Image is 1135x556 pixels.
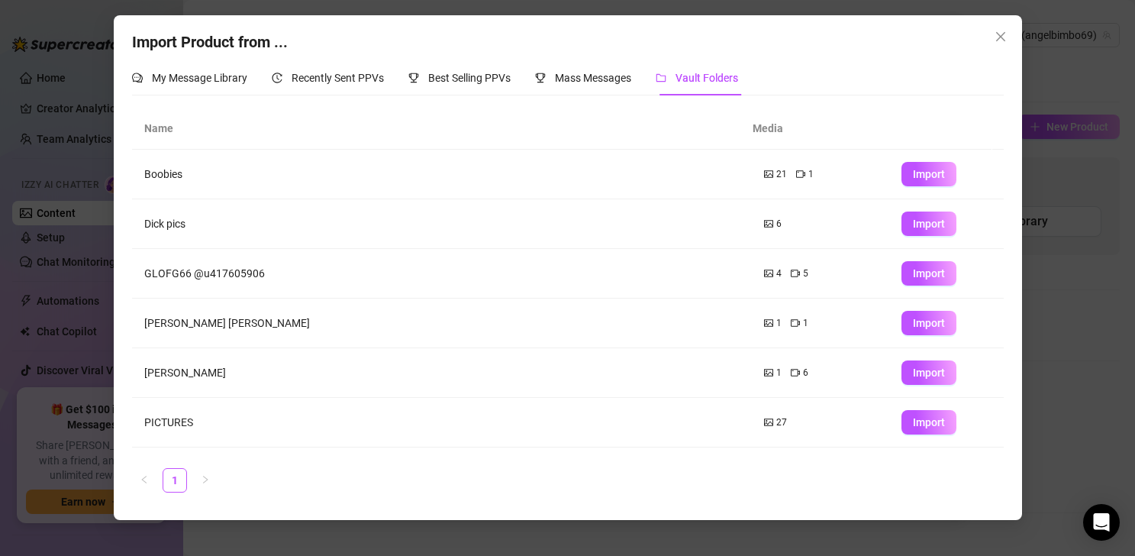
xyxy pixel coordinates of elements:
span: Vault Folders [676,72,738,84]
span: 1 [775,366,781,380]
span: trophy [535,73,546,83]
th: Name [132,108,740,150]
td: GLOFG66 @u417605906 [132,249,752,299]
button: Close [988,24,1012,49]
span: close [994,31,1006,43]
button: Import [901,311,956,335]
span: trophy [408,73,419,83]
span: 4 [775,267,781,281]
li: 1 [163,468,187,493]
span: comment [132,73,143,83]
span: Import [912,218,944,230]
span: video-camera [790,368,799,377]
span: Import [912,416,944,428]
td: [PERSON_NAME] [PERSON_NAME] [132,299,752,348]
span: video-camera [790,318,799,328]
td: Solo [132,448,752,497]
span: 27 [775,415,786,430]
span: video-camera [790,269,799,278]
span: Best Selling PPVs [428,72,511,84]
span: 6 [802,366,808,380]
span: 1 [775,316,781,331]
span: picture [763,170,772,179]
span: picture [763,269,772,278]
span: Mass Messages [555,72,631,84]
span: My Message Library [152,72,247,84]
button: left [132,468,156,493]
span: Close [988,31,1012,43]
span: left [140,475,149,484]
span: Import [912,267,944,280]
td: Dick pics [132,199,752,249]
span: Import [912,168,944,180]
td: PICTURES [132,398,752,448]
button: Import [901,212,956,236]
span: 5 [802,267,808,281]
li: Previous Page [132,468,156,493]
th: Media [740,108,878,150]
button: Import [901,162,956,186]
span: 1 [808,167,813,182]
button: Import [901,261,956,286]
span: Import [912,367,944,379]
span: history [272,73,282,83]
div: Open Intercom Messenger [1083,504,1120,541]
span: right [201,475,210,484]
span: picture [763,219,772,228]
a: 1 [163,469,186,492]
span: picture [763,418,772,427]
span: Import Product from ... [132,33,288,51]
button: Import [901,410,956,435]
span: picture [763,318,772,328]
li: Next Page [193,468,218,493]
span: video-camera [795,170,804,179]
td: Boobies [132,150,752,199]
span: Import [912,317,944,329]
button: Import [901,360,956,385]
span: 1 [802,316,808,331]
td: [PERSON_NAME] [132,348,752,398]
span: 6 [775,217,781,231]
span: 21 [775,167,786,182]
span: picture [763,368,772,377]
span: folder [656,73,666,83]
span: Recently Sent PPVs [292,72,384,84]
button: right [193,468,218,493]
